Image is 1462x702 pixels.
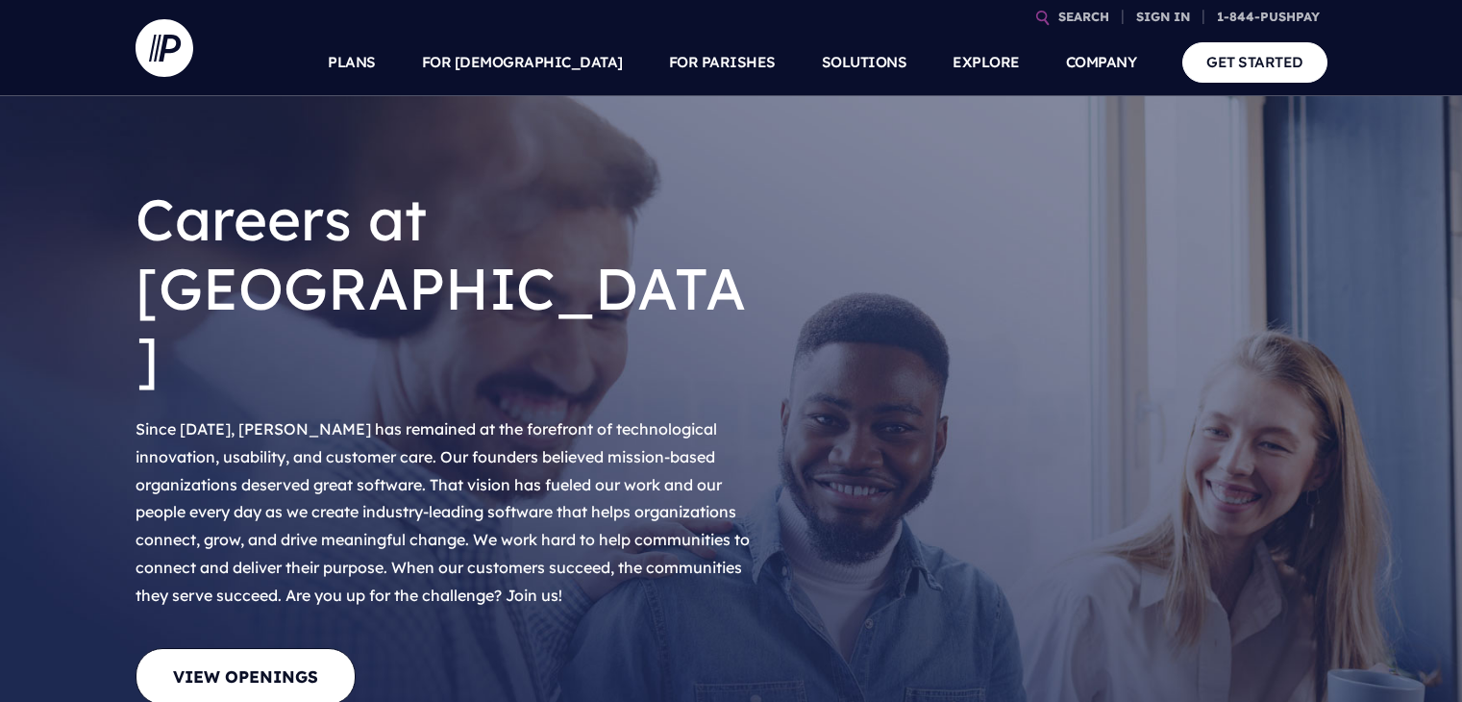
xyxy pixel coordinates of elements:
span: Since [DATE], [PERSON_NAME] has remained at the forefront of technological innovation, usability,... [136,419,750,605]
a: PLANS [328,29,376,96]
a: COMPANY [1066,29,1137,96]
a: FOR PARISHES [669,29,776,96]
a: SOLUTIONS [822,29,907,96]
a: GET STARTED [1182,42,1327,82]
a: EXPLORE [953,29,1020,96]
h1: Careers at [GEOGRAPHIC_DATA] [136,169,760,408]
a: FOR [DEMOGRAPHIC_DATA] [422,29,623,96]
